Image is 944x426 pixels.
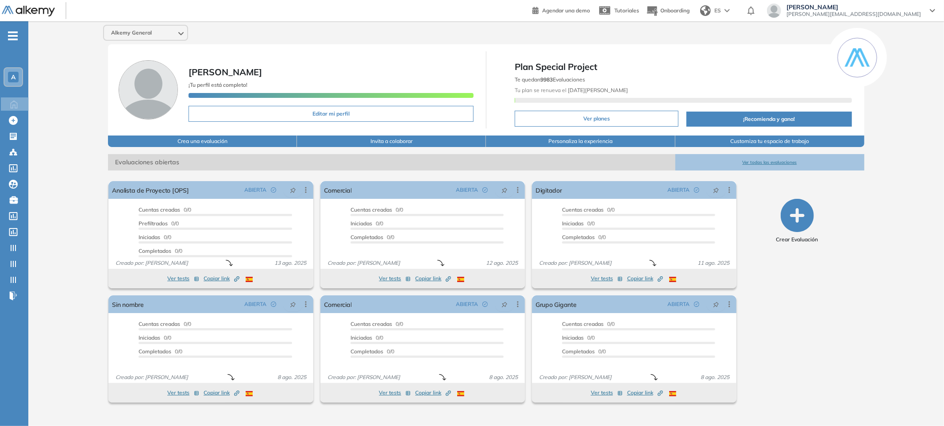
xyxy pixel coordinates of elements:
[8,35,18,37] i: -
[415,387,451,398] button: Copiar link
[562,234,595,240] span: Completados
[501,301,508,308] span: pushpin
[686,112,852,127] button: ¡Recomienda y gana!
[139,348,171,355] span: Completados
[627,387,663,398] button: Copiar link
[706,297,726,311] button: pushpin
[351,206,403,213] span: 0/0
[515,76,585,83] span: Te quedan Evaluaciones
[562,234,606,240] span: 0/0
[562,206,615,213] span: 0/0
[139,321,191,327] span: 0/0
[324,295,352,313] a: Comercial
[112,259,192,267] span: Creado por: [PERSON_NAME]
[204,273,239,284] button: Copiar link
[669,277,676,282] img: ESP
[482,187,488,193] span: check-circle
[283,297,303,311] button: pushpin
[119,60,178,120] img: Foto de perfil
[139,321,180,327] span: Cuentas creadas
[627,275,663,283] span: Copiar link
[189,106,474,122] button: Editar mi perfil
[112,295,143,313] a: Sin nombre
[724,9,730,12] img: arrow
[495,297,514,311] button: pushpin
[415,275,451,283] span: Copiar link
[139,234,160,240] span: Iniciadas
[324,181,352,199] a: Comercial
[776,236,818,244] span: Crear Evaluación
[351,234,383,240] span: Completados
[562,334,595,341] span: 0/0
[562,334,584,341] span: Iniciadas
[139,206,191,213] span: 0/0
[697,373,733,381] span: 8 ago. 2025
[167,387,199,398] button: Ver tests
[562,348,595,355] span: Completados
[627,389,663,397] span: Copiar link
[139,248,171,254] span: Completados
[591,387,623,398] button: Ver tests
[204,275,239,283] span: Copiar link
[714,7,721,15] span: ES
[111,29,152,36] span: Alkemy General
[290,301,296,308] span: pushpin
[204,389,239,397] span: Copiar link
[351,206,392,213] span: Cuentas creadas
[566,87,628,93] b: [DATE][PERSON_NAME]
[660,7,690,14] span: Onboarding
[290,186,296,194] span: pushpin
[667,300,690,308] span: ABIERTA
[379,273,411,284] button: Ver tests
[189,66,262,77] span: [PERSON_NAME]
[456,186,478,194] span: ABIERTA
[614,7,639,14] span: Tutoriales
[351,220,372,227] span: Iniciadas
[562,321,604,327] span: Cuentas creadas
[139,220,168,227] span: Prefiltrados
[139,234,171,240] span: 0/0
[351,321,392,327] span: Cuentas creadas
[204,387,239,398] button: Copiar link
[457,391,464,396] img: ESP
[627,273,663,284] button: Copiar link
[297,136,486,147] button: Invita a colaborar
[540,76,553,83] b: 9983
[495,183,514,197] button: pushpin
[139,348,182,355] span: 0/0
[271,187,276,193] span: check-circle
[669,391,676,396] img: ESP
[11,74,15,81] span: A
[415,389,451,397] span: Copiar link
[482,259,521,267] span: 12 ago. 2025
[2,6,55,17] img: Logo
[515,60,852,74] span: Plan Special Project
[456,300,478,308] span: ABIERTA
[139,334,160,341] span: Iniciadas
[786,11,921,18] span: [PERSON_NAME][EMAIL_ADDRESS][DOMAIN_NAME]
[351,321,403,327] span: 0/0
[515,87,628,93] span: Tu plan se renueva el
[139,334,171,341] span: 0/0
[351,234,394,240] span: 0/0
[694,259,733,267] span: 11 ago. 2025
[271,259,310,267] span: 13 ago. 2025
[675,154,864,170] button: Ver todas las evaluaciones
[271,302,276,307] span: check-circle
[379,387,411,398] button: Ver tests
[324,373,404,381] span: Creado por: [PERSON_NAME]
[324,259,404,267] span: Creado por: [PERSON_NAME]
[562,220,595,227] span: 0/0
[351,334,372,341] span: Iniciadas
[591,273,623,284] button: Ver tests
[667,186,690,194] span: ABIERTA
[486,136,675,147] button: Personaliza la experiencia
[700,5,711,16] img: world
[351,220,383,227] span: 0/0
[562,348,606,355] span: 0/0
[542,7,590,14] span: Agendar una demo
[776,199,818,244] button: Crear Evaluación
[457,277,464,282] img: ESP
[694,187,699,193] span: check-circle
[108,136,297,147] button: Crea una evaluación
